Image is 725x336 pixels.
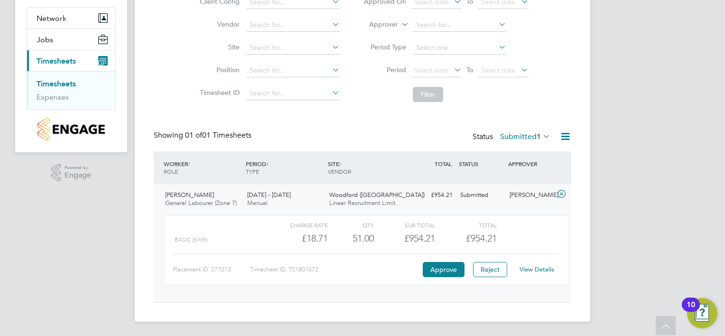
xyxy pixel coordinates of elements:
div: [PERSON_NAME] [506,187,555,203]
label: Period [363,65,406,74]
span: Powered by [65,164,91,172]
div: WORKER [161,155,243,180]
span: [DATE] - [DATE] [247,191,291,199]
a: Go to home page [27,118,116,141]
span: VENDOR [328,168,351,175]
span: £954.21 [466,233,497,244]
div: £18.71 [267,231,328,246]
div: Timesheets [27,71,115,110]
div: Total [435,219,496,231]
input: Search for... [246,64,340,77]
button: Approve [423,262,465,277]
a: Timesheets [37,79,76,88]
span: Select date [414,66,448,75]
span: To [464,64,476,76]
div: Status [473,131,552,144]
span: TOTAL [435,160,452,168]
img: countryside-properties-logo-retina.png [37,118,104,141]
label: Site [197,43,240,51]
button: Timesheets [27,50,115,71]
span: General Labourer (Zone 7) [165,199,237,207]
span: 01 Timesheets [185,131,251,140]
label: Period Type [363,43,406,51]
input: Search for... [246,87,340,100]
div: Placement ID: 277013 [173,262,250,277]
input: Search for... [246,41,340,55]
button: Network [27,8,115,28]
div: QTY [328,219,374,231]
label: Position [197,65,240,74]
div: PERIOD [243,155,325,180]
div: Submitted [456,187,506,203]
span: Engage [65,171,91,179]
span: Jobs [37,35,53,44]
input: Search for... [246,19,340,32]
div: Charge rate [267,219,328,231]
a: Powered byEngage [51,164,92,182]
span: 1 [537,132,541,141]
button: Filter [413,87,443,102]
label: Approver [355,20,398,29]
div: £954.21 [407,187,456,203]
span: Linear Recruitment Limit… [329,199,401,207]
div: 51.00 [328,231,374,246]
button: Reject [473,262,507,277]
div: Showing [154,131,253,140]
span: 01 of [185,131,202,140]
div: Timesheet ID: TS1807672 [250,262,420,277]
div: 10 [687,305,695,317]
div: SITE [325,155,408,180]
span: / [266,160,268,168]
span: / [339,160,341,168]
span: Network [37,14,66,23]
span: Select date [481,66,515,75]
span: Woodford ([GEOGRAPHIC_DATA]) [329,191,425,199]
label: Timesheet ID [197,88,240,97]
label: Submitted [500,132,550,141]
div: STATUS [456,155,506,172]
span: / [188,160,190,168]
button: Open Resource Center, 10 new notifications [687,298,717,328]
input: Select one [413,41,506,55]
button: Jobs [27,29,115,50]
div: Sub Total [374,219,435,231]
span: [PERSON_NAME] [165,191,214,199]
div: APPROVER [506,155,555,172]
input: Search for... [413,19,506,32]
span: Timesheets [37,56,76,65]
span: TYPE [246,168,259,175]
span: Basic (£/HR) [175,236,207,243]
div: £954.21 [374,231,435,246]
span: ROLE [164,168,178,175]
label: Vendor [197,20,240,28]
a: Expenses [37,93,69,102]
a: View Details [520,265,554,273]
span: Manual [247,199,268,207]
